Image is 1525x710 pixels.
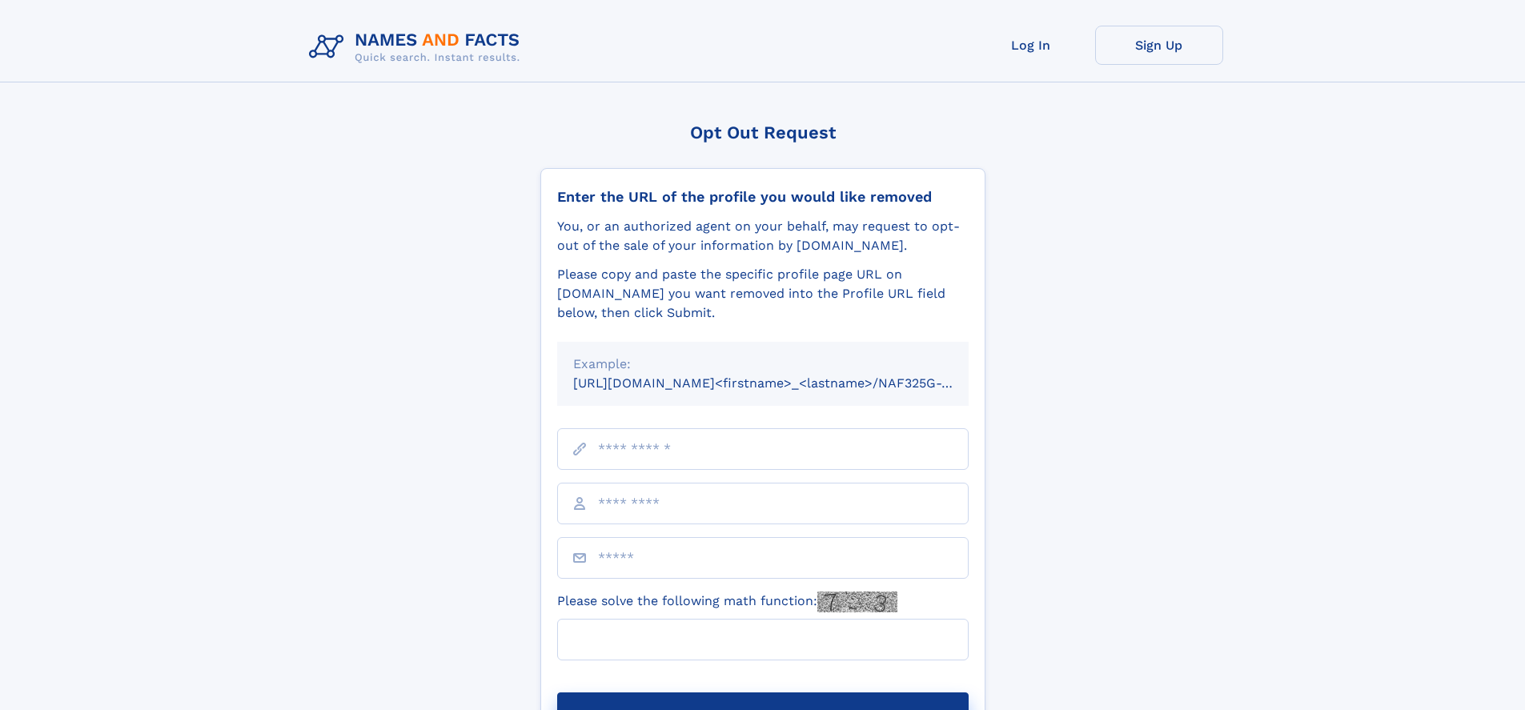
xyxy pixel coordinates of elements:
[573,375,999,391] small: [URL][DOMAIN_NAME]<firstname>_<lastname>/NAF325G-xxxxxxxx
[540,122,985,142] div: Opt Out Request
[1095,26,1223,65] a: Sign Up
[557,265,969,323] div: Please copy and paste the specific profile page URL on [DOMAIN_NAME] you want removed into the Pr...
[557,188,969,206] div: Enter the URL of the profile you would like removed
[967,26,1095,65] a: Log In
[573,355,953,374] div: Example:
[303,26,533,69] img: Logo Names and Facts
[557,217,969,255] div: You, or an authorized agent on your behalf, may request to opt-out of the sale of your informatio...
[557,592,897,612] label: Please solve the following math function:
